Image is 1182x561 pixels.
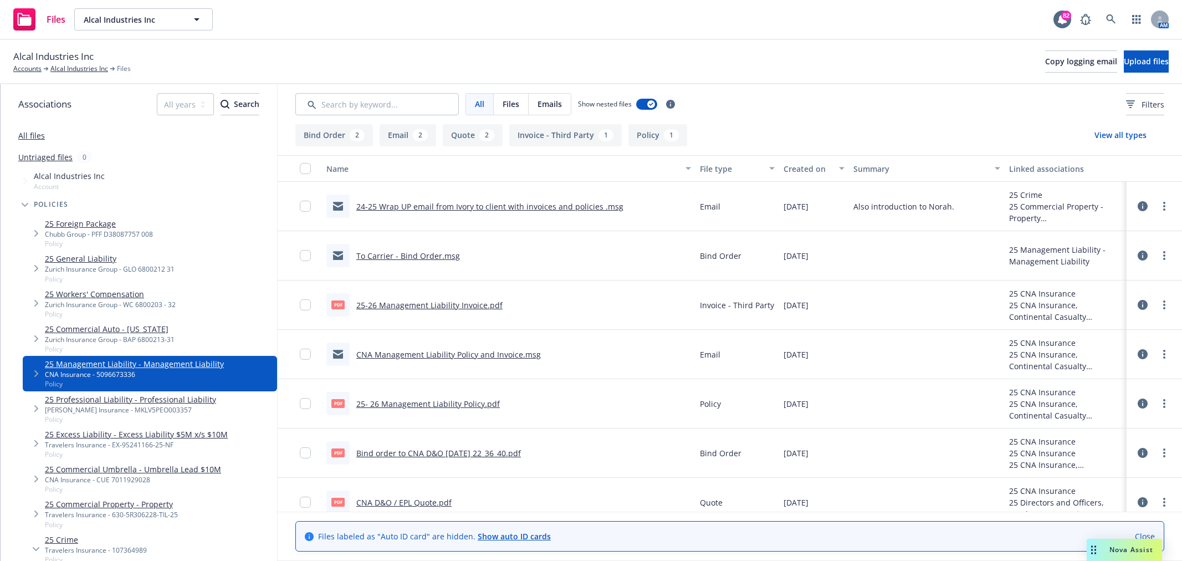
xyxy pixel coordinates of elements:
a: 25-26 Management Liability Invoice.pdf [356,300,503,310]
a: 25 Commercial Auto - [US_STATE] [45,323,175,335]
span: Policy [45,239,153,248]
div: 25 CNA Insurance, Continental Casualty Company - CNA Insurance [1009,299,1122,323]
button: Nova Assist [1087,539,1162,561]
button: Invoice - Third Party [509,124,622,146]
button: Upload files [1124,50,1169,73]
input: Toggle Row Selected [300,497,311,508]
button: Copy logging email [1045,50,1117,73]
a: Report a Bug [1074,8,1097,30]
a: Close [1135,531,1155,542]
span: [DATE] [784,497,809,508]
div: 25 Directors and Officers, Employment Practices Liability [1009,497,1122,520]
button: File type [695,155,779,182]
a: more [1158,397,1171,410]
a: 25 Excess Liability - Excess Liability $5M x/s $10M [45,429,228,440]
a: Switch app [1125,8,1148,30]
span: Files labeled as "Auto ID card" are hidden. [318,531,551,542]
div: 25 CNA Insurance [1009,447,1122,459]
div: 82 [1061,11,1071,21]
div: Travelers Insurance - 630-5R306228-TIL-25 [45,510,178,519]
span: Filters [1142,99,1164,110]
div: Zurich Insurance Group - BAP 6800213-31 [45,335,175,344]
span: [DATE] [784,201,809,212]
a: 25 Crime [45,534,147,545]
span: Policy [45,274,175,284]
a: CNA D&O / EPL Quote.pdf [356,497,452,508]
a: 25 Workers' Compensation [45,288,176,300]
div: 25 CNA Insurance, Continental Casualty Company - CNA Insurance [1009,459,1122,471]
span: Email [700,349,720,360]
input: Toggle Row Selected [300,398,311,409]
span: [DATE] [784,447,809,459]
span: Also introduction to Norah. [853,201,954,212]
a: To Carrier - Bind Order.msg [356,251,460,261]
a: 25 Commercial Umbrella - Umbrella Lead $10M [45,463,221,475]
button: Name [322,155,695,182]
div: Drag to move [1087,539,1101,561]
div: 25 CNA Insurance [1009,386,1122,398]
a: 25 Commercial Property - Property [45,498,178,510]
button: Quote [443,124,503,146]
div: Zurich Insurance Group - WC 6800203 - 32 [45,300,176,309]
span: [DATE] [784,299,809,311]
button: Bind Order [295,124,373,146]
div: 25 CNA Insurance, Continental Casualty Company - CNA Insurance [1009,349,1122,372]
span: Copy logging email [1045,56,1117,67]
div: [PERSON_NAME] Insurance - MKLV5PEO003357 [45,405,216,415]
div: CNA Insurance - 5096673336 [45,370,224,379]
div: 25 CNA Insurance [1009,337,1122,349]
div: Search [221,94,259,115]
svg: Search [221,100,229,109]
button: Created on [779,155,849,182]
span: Account [34,182,105,191]
span: All [475,98,484,110]
span: Invoice - Third Party [700,299,774,311]
input: Select all [300,163,311,174]
div: 25 CNA Insurance [1009,485,1122,497]
span: Associations [18,97,71,111]
span: Alcal Industries Inc [13,49,94,64]
span: pdf [331,399,345,407]
span: [DATE] [784,398,809,410]
span: pdf [331,300,345,309]
span: Bind Order [700,447,741,459]
div: 1 [598,129,613,141]
a: All files [18,130,45,141]
a: 25- 26 Management Liability Policy.pdf [356,399,500,409]
a: 25 Foreign Package [45,218,153,229]
div: CNA Insurance - CUE 7011929028 [45,475,221,484]
span: Email [700,201,720,212]
input: Toggle Row Selected [300,447,311,458]
a: more [1158,446,1171,460]
span: Upload files [1124,56,1169,67]
a: more [1158,200,1171,213]
a: 25 General Liability [45,253,175,264]
a: CNA Management Liability Policy and Invoice.msg [356,349,541,360]
input: Toggle Row Selected [300,299,311,310]
input: Search by keyword... [295,93,459,115]
input: Toggle Row Selected [300,349,311,360]
span: Policy [45,415,216,424]
div: 0 [77,151,92,164]
span: Files [117,64,131,74]
div: Travelers Insurance - EX-9S241166-25-NF [45,440,228,450]
button: Alcal Industries Inc [74,8,213,30]
a: 25 Professional Liability - Professional Liability [45,394,216,405]
div: 25 Commercial Property - Property [1009,201,1122,224]
button: Linked associations [1005,155,1127,182]
a: Search [1100,8,1122,30]
span: Policy [45,309,176,319]
a: more [1158,348,1171,361]
a: Bind order to CNA D&O [DATE] 22_36_40.pdf [356,448,521,458]
span: Filters [1126,99,1164,110]
div: 25 Crime [1009,189,1122,201]
button: Filters [1126,93,1164,115]
a: 24-25 Wrap UP email from Ivory to client with invoices and policies .msg [356,201,623,212]
a: more [1158,496,1171,509]
div: Zurich Insurance Group - GLO 6800212 31 [45,264,175,274]
a: 25 Management Liability - Management Liability [45,358,224,370]
span: Policy [45,520,178,529]
a: Accounts [13,64,42,74]
span: Nova Assist [1109,545,1153,554]
div: 2 [413,129,428,141]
